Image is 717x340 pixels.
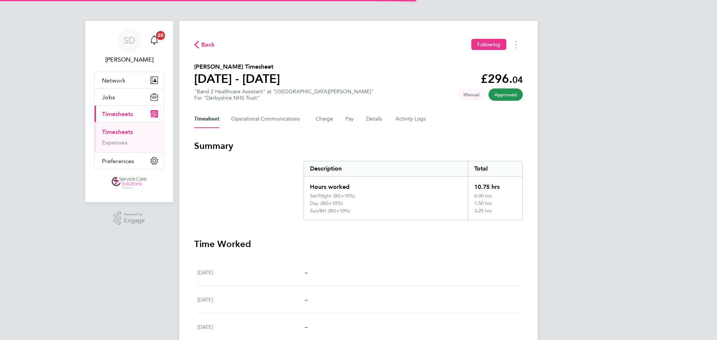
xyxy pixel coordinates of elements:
[102,139,127,146] a: Expenses
[124,211,145,218] span: Powered by
[457,88,485,101] span: This timesheet was manually created.
[468,193,522,200] div: 6.00 hrs
[305,323,308,330] span: –
[194,238,523,250] h3: Time Worked
[124,218,145,224] span: Engage
[94,55,164,64] span: Samantha Dix
[194,140,523,152] h3: Summary
[305,269,308,276] span: –
[197,295,305,304] div: [DATE]
[102,157,134,165] span: Preferences
[194,95,374,101] div: For "Derbyshire NHS Trust"
[194,62,280,71] h2: [PERSON_NAME] Timesheet
[94,72,164,88] button: Network
[102,110,133,118] span: Timesheets
[201,40,215,49] span: Back
[102,77,125,84] span: Network
[85,21,173,202] nav: Main navigation
[305,296,308,303] span: –
[94,122,164,152] div: Timesheets
[310,200,343,206] div: Day (BG+10%)
[310,193,355,199] div: Sat/Night (BG+10%)
[124,35,135,45] span: SD
[468,177,522,193] div: 10.75 hrs
[468,208,522,220] div: 3.25 hrs
[509,39,523,50] button: Timesheets Menu
[197,268,305,277] div: [DATE]
[114,211,145,225] a: Powered byEngage
[488,88,523,101] span: This timesheet has been approved.
[310,208,350,214] div: Sun/BH (BG+10%)
[231,110,304,128] button: Operational Communications
[94,106,164,122] button: Timesheets
[156,31,165,40] span: 20
[395,110,427,128] button: Activity Logs
[304,161,523,220] div: Summary
[197,322,305,331] div: [DATE]
[94,28,164,64] a: SD[PERSON_NAME]
[94,177,164,189] a: Go to home page
[477,41,500,48] span: Following
[194,88,374,101] div: "Band 2 Healthcare Assistant" at "[GEOGRAPHIC_DATA][PERSON_NAME]"
[94,153,164,169] button: Preferences
[481,72,523,86] app-decimal: £296.
[316,110,333,128] button: Charge
[102,94,115,101] span: Jobs
[468,161,522,176] div: Total
[112,177,147,189] img: servicecare-logo-retina.png
[468,200,522,208] div: 1.50 hrs
[512,74,523,85] span: 04
[194,110,219,128] button: Timesheet
[194,71,280,86] h1: [DATE] - [DATE]
[102,128,133,135] a: Timesheets
[471,39,506,50] button: Following
[147,28,162,52] a: 20
[304,177,468,193] div: Hours worked
[304,161,468,176] div: Description
[194,40,215,49] button: Back
[94,89,164,105] button: Jobs
[366,110,384,128] button: Details
[345,110,354,128] button: Pay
